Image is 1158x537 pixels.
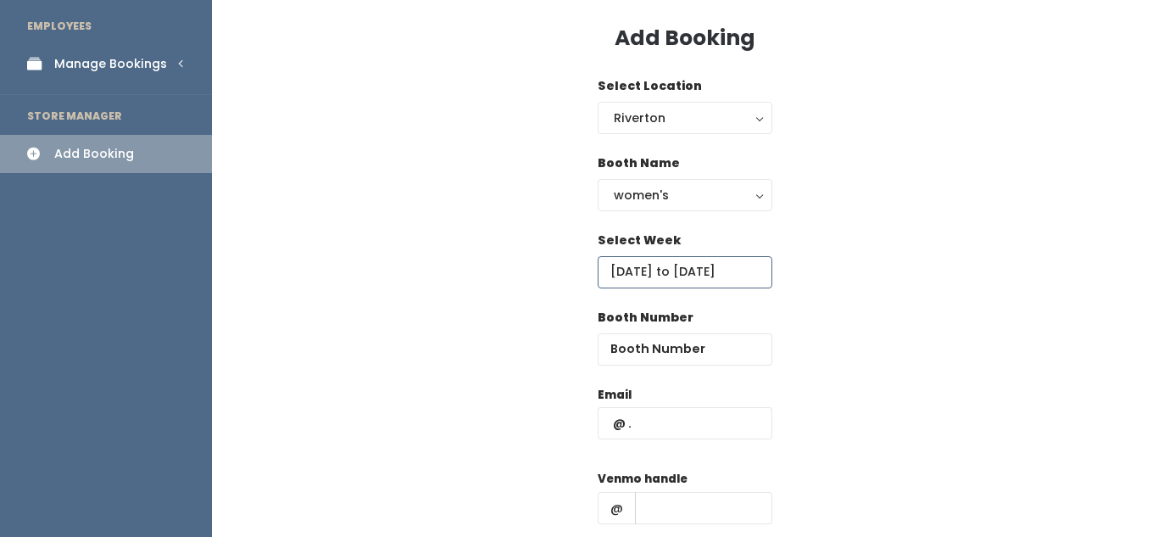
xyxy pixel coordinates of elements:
[614,109,756,127] div: Riverton
[598,387,632,404] label: Email
[598,407,772,439] input: @ .
[54,55,167,73] div: Manage Bookings
[598,102,772,134] button: Riverton
[598,492,636,524] span: @
[598,333,772,366] input: Booth Number
[598,154,680,172] label: Booth Name
[614,186,756,204] div: women's
[598,471,688,488] label: Venmo handle
[598,77,702,95] label: Select Location
[54,145,134,163] div: Add Booking
[615,26,755,50] h3: Add Booking
[598,179,772,211] button: women's
[598,309,693,327] label: Booth Number
[598,256,772,288] input: Select week
[598,232,681,249] label: Select Week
